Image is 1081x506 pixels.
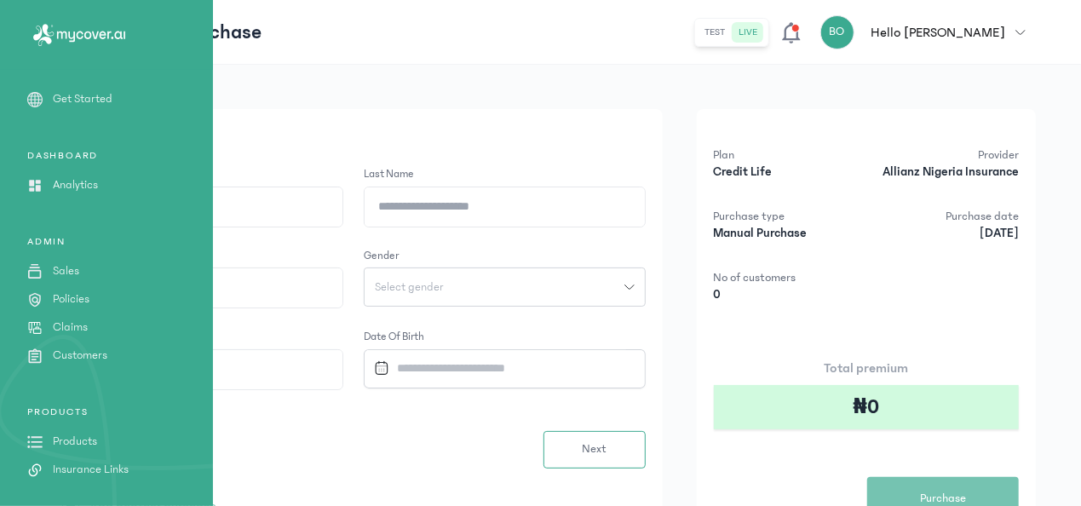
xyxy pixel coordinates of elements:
[714,164,861,181] p: Credit Life
[367,350,626,387] input: Datepicker input
[53,90,112,108] p: Get Started
[582,440,607,458] span: Next
[714,385,1019,429] div: ₦0
[364,248,399,265] label: Gender
[364,267,645,307] button: Select gender
[364,329,645,346] label: Date of Birth
[871,225,1019,242] p: [DATE]
[871,22,1005,43] p: Hello [PERSON_NAME]
[871,147,1019,164] p: Provider
[714,286,861,303] p: 0
[53,347,107,365] p: Customers
[714,358,1019,378] p: Total premium
[53,290,89,308] p: Policies
[714,269,861,286] p: No of customers
[714,208,861,225] p: Purchase type
[365,281,454,293] span: Select gender
[53,176,98,194] p: Analytics
[820,15,1036,49] button: BOHello [PERSON_NAME]
[53,433,97,451] p: Products
[699,22,733,43] button: test
[733,22,765,43] button: live
[53,319,88,336] p: Claims
[364,166,414,183] label: Last Name
[714,147,861,164] p: Plan
[714,225,861,242] p: Manual Purchase
[53,461,129,479] p: Insurance Links
[543,431,646,469] button: Next
[820,15,854,49] div: BO
[62,118,646,135] p: Form of
[871,164,1019,181] p: Allianz Nigeria Insurance
[53,262,79,280] p: Sales
[871,208,1019,225] p: Purchase date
